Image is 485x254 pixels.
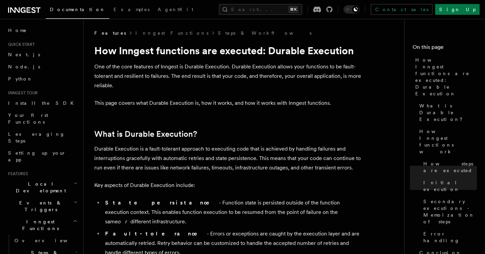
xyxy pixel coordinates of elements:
[423,179,477,193] span: Initial execution
[94,181,364,190] p: Key aspects of Durable Execution include:
[94,144,364,172] p: Durable Execution is a fault-tolerant approach to executing code that is achieved by handling fai...
[94,30,126,36] span: Features
[158,7,193,12] span: AgentKit
[5,24,79,36] a: Home
[5,90,38,96] span: Inngest tour
[135,30,208,36] a: Inngest Functions
[423,230,477,244] span: Error handling
[5,171,28,177] span: Features
[8,27,27,34] span: Home
[105,199,219,206] strong: State persistance
[94,98,364,108] p: This page covers what Durable Execution is, how it works, and how it works with Inngest functions.
[413,54,477,100] a: How Inngest functions are executed: Durable Execution
[94,44,364,57] h1: How Inngest functions are executed: Durable Execution
[5,147,79,166] a: Setting up your app
[5,128,79,147] a: Leveraging Steps
[14,238,84,243] span: Overview
[5,197,79,216] button: Events & Triggers
[8,76,33,82] span: Python
[423,198,477,225] span: Secondary executions - Memoization of steps
[8,52,40,57] span: Next.js
[415,57,477,97] span: How Inngest functions are executed: Durable Execution
[218,30,312,36] a: Steps & Workflows
[105,230,207,237] strong: Fault-tolerance
[12,234,79,247] a: Overview
[8,64,40,69] span: Node.js
[8,131,65,144] span: Leveraging Steps
[5,181,73,194] span: Local Development
[5,61,79,73] a: Node.js
[421,177,477,195] a: Initial execution
[344,5,360,13] button: Toggle dark mode
[423,160,477,174] span: How steps are executed
[109,2,154,18] a: Examples
[94,62,364,90] p: One of the core features of Inngest is Durable Execution. Durable Execution allows your functions...
[50,7,105,12] span: Documentation
[435,4,480,15] a: Sign Up
[219,4,302,15] button: Search...⌘K
[5,97,79,109] a: Install the SDK
[8,150,66,162] span: Setting up your app
[417,100,477,125] a: What is Durable Execution?
[118,218,130,225] em: or
[413,43,477,54] h4: On this page
[5,73,79,85] a: Python
[417,125,477,158] a: How Inngest functions work
[5,42,35,47] span: Quick start
[46,2,109,19] a: Documentation
[8,100,78,106] span: Install the SDK
[154,2,197,18] a: AgentKit
[371,4,432,15] a: Contact sales
[421,158,477,177] a: How steps are executed
[103,198,364,226] li: - Function state is persisted outside of the function execution context. This enables function ex...
[419,128,477,155] span: How Inngest functions work
[5,49,79,61] a: Next.js
[94,129,197,139] a: What is Durable Execution?
[114,7,150,12] span: Examples
[419,102,477,123] span: What is Durable Execution?
[5,199,73,213] span: Events & Triggers
[5,216,79,234] button: Inngest Functions
[289,6,298,13] kbd: ⌘K
[5,218,73,232] span: Inngest Functions
[5,109,79,128] a: Your first Functions
[421,228,477,247] a: Error handling
[8,113,48,125] span: Your first Functions
[5,178,79,197] button: Local Development
[421,195,477,228] a: Secondary executions - Memoization of steps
